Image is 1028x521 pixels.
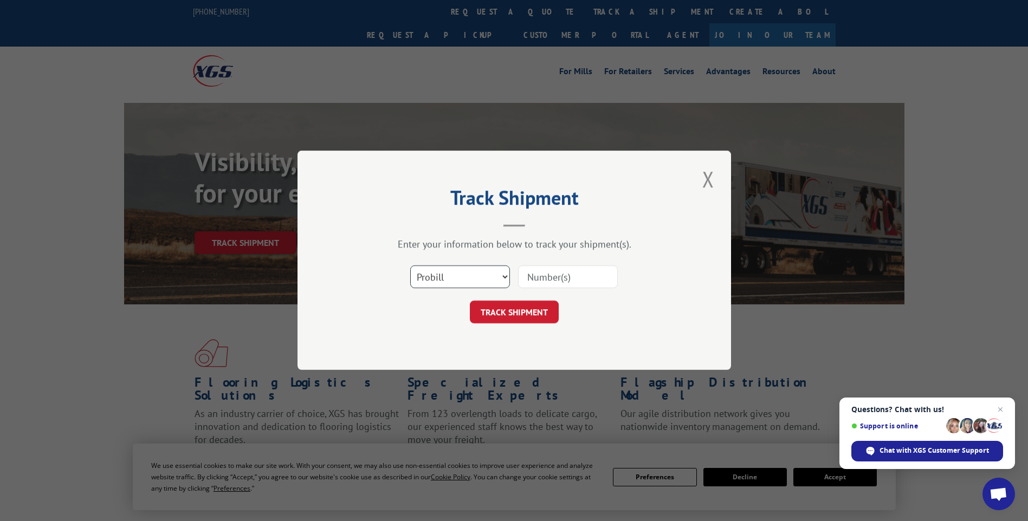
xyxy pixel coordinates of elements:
[352,190,677,211] h2: Track Shipment
[982,478,1015,510] a: Open chat
[352,238,677,251] div: Enter your information below to track your shipment(s).
[851,405,1003,414] span: Questions? Chat with us!
[518,266,618,289] input: Number(s)
[851,441,1003,461] span: Chat with XGS Customer Support
[880,446,989,455] span: Chat with XGS Customer Support
[699,164,717,194] button: Close modal
[851,422,942,430] span: Support is online
[470,301,559,324] button: TRACK SHIPMENT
